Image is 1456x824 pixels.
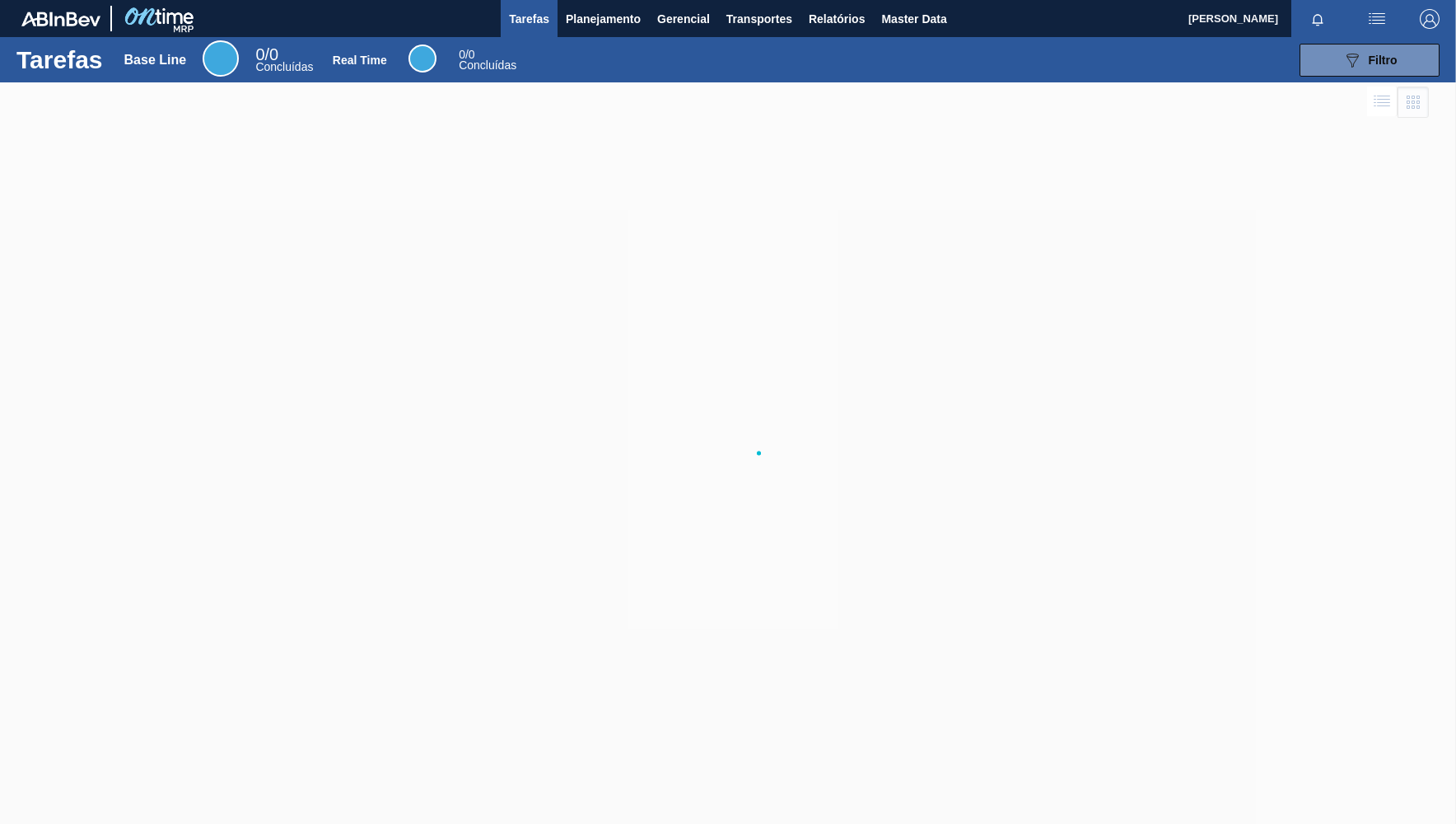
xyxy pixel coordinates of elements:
span: 0 [255,45,264,63]
img: userActions [1367,9,1387,29]
span: Tarefas [509,9,549,29]
span: Filtro [1369,54,1398,67]
span: / 0 [255,45,278,63]
img: TNhmsLtSVTkK8tSr43FrP2fwEKptu5GPRR3wAAAABJRU5ErkJggg== [21,12,100,26]
img: Logout [1420,9,1440,29]
span: Relatórios [809,9,865,29]
h1: Tarefas [16,50,103,69]
div: Base Line [255,48,313,73]
div: Base Line [124,53,187,68]
span: Planejamento [566,9,641,29]
span: 0 [459,48,465,61]
button: Notificações [1291,7,1344,30]
div: Real Time [408,44,436,73]
span: Gerencial [657,9,710,29]
div: Real Time [333,54,387,67]
button: Filtro [1300,44,1440,77]
div: Real Time [459,49,516,71]
span: Concluídas [255,60,313,73]
div: Base Line [203,40,239,77]
span: Concluídas [459,59,516,72]
span: / 0 [459,48,474,61]
span: Transportes [726,9,792,29]
span: Master Data [881,9,946,29]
